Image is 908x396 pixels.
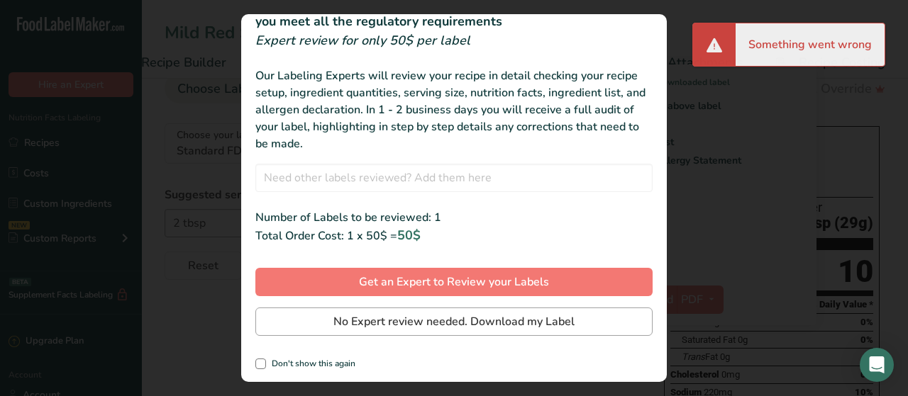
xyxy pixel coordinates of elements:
input: Need other labels reviewed? Add them here [255,164,653,192]
div: Open Intercom Messenger [860,348,894,382]
span: 50$ [397,227,421,244]
div: Total Order Cost: 1 x 50$ = [255,226,653,245]
div: Number of Labels to be reviewed: 1 [255,209,653,226]
span: Get an Expert to Review your Labels [359,273,549,290]
button: Get an Expert to Review your Labels [255,268,653,296]
span: No Expert review needed. Download my Label [333,313,575,330]
div: Our Labeling Experts will review your recipe in detail checking your recipe setup, ingredient qua... [255,67,653,152]
div: Expert review for only 50$ per label [255,31,653,50]
span: Don't show this again [266,358,355,369]
button: No Expert review needed. Download my Label [255,307,653,336]
div: Something went wrong [736,23,885,66]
